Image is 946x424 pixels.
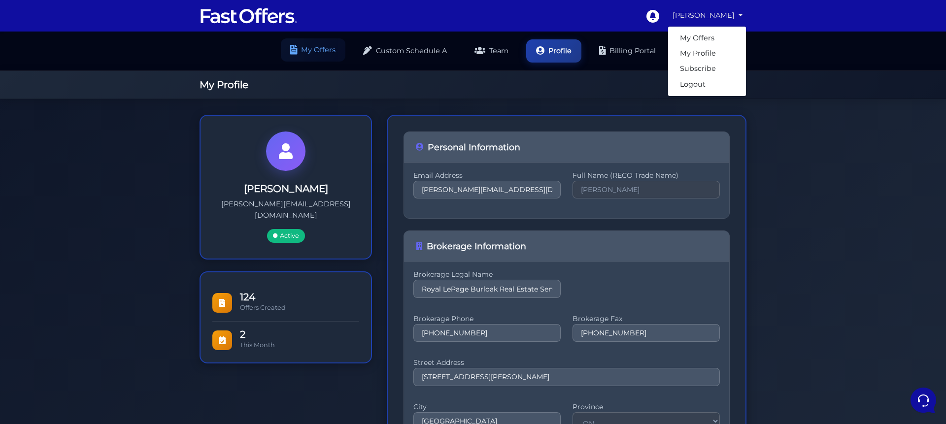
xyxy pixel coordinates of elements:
[573,174,720,177] label: Full Name (RECO Trade Name)
[668,77,746,92] a: Logout
[240,329,359,339] span: 2
[16,55,80,63] span: Your Conversations
[589,39,666,63] a: Billing Portal
[30,330,46,339] p: Home
[16,71,35,91] img: dark
[668,26,746,96] div: [PERSON_NAME]
[465,39,518,63] a: Team
[413,174,561,177] label: Email Address
[22,159,161,169] input: Search for an Article...
[32,71,51,91] img: dark
[573,406,720,408] label: Province
[526,39,581,63] a: Profile
[909,386,938,415] iframe: Customerly Messenger Launcher
[413,361,720,364] label: Street Address
[216,198,355,221] p: [PERSON_NAME][EMAIL_ADDRESS][DOMAIN_NAME]
[240,304,286,311] span: Offers Created
[216,183,355,195] h3: [PERSON_NAME]
[416,142,717,152] h4: Personal Information
[16,98,181,118] button: Start a Conversation
[159,55,181,63] a: See all
[267,229,305,243] span: Active
[16,138,67,146] span: Find an Answer
[573,318,720,320] label: Brokerage Fax
[668,31,746,46] a: My Offers
[416,241,717,251] h4: Brokerage Information
[153,330,166,339] p: Help
[413,318,561,320] label: Brokerage Phone
[8,8,166,39] h2: Hello [PERSON_NAME] 👋
[668,61,746,76] a: Subscribe
[8,316,68,339] button: Home
[281,38,345,62] a: My Offers
[240,292,359,302] span: 124
[68,316,129,339] button: Messages
[353,39,457,63] a: Custom Schedule A
[200,79,746,91] h1: My Profile
[240,341,275,349] span: This Month
[413,273,561,276] label: Brokerage Legal Name
[668,46,746,61] a: My Profile
[123,138,181,146] a: Open Help Center
[129,316,189,339] button: Help
[71,104,138,112] span: Start a Conversation
[413,406,561,408] label: City
[669,6,746,25] a: [PERSON_NAME]
[85,330,113,339] p: Messages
